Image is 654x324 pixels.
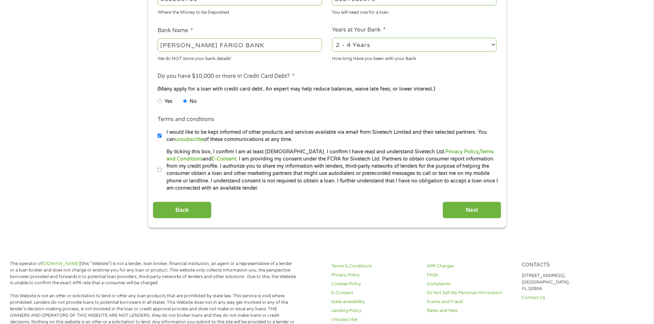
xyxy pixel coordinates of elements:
[158,7,322,16] div: Where the Money to be Deposited
[427,281,514,287] a: Complaints
[331,272,418,278] a: Privacy Policy
[522,273,609,292] p: [STREET_ADDRESS], [GEOGRAPHIC_DATA], FL 32804.
[190,98,197,105] label: No
[331,316,418,323] a: Unsubscribe
[158,73,295,80] label: Do you have $10,000 or more in Credit Card Debt?
[445,149,479,155] a: Privacy Policy
[443,202,501,218] input: Next
[158,116,214,123] label: Terms and conditions
[43,261,80,266] a: [DOMAIN_NAME]
[331,281,418,287] a: Cookies Policy
[162,129,498,143] label: I would like to be kept informed of other products and services available via email from Sivetech...
[332,53,496,62] div: How long Have you been with your Bank
[211,156,236,162] a: E-Consent
[427,272,514,278] a: FAQs
[331,290,418,296] a: E-Consent
[158,53,322,62] div: We do NOT store your bank details!
[331,263,418,269] a: Terms & Conditions
[10,261,296,287] p: The operator of (this “Website”) is not a lender, loan broker, financial institution, an agent or...
[158,27,193,34] label: Bank Name
[427,290,514,296] a: Do Not Sell My Personal Information
[522,262,609,268] h4: Contacts
[427,308,514,314] a: Rates and Fees
[331,299,418,305] a: state-availability
[331,308,418,314] a: Lending Policy
[175,136,204,142] a: unsubscribe
[427,263,514,269] a: APR Charges
[158,85,496,93] div: (Many apply for a loan with credit card debt. An expert may help reduce balances, waive late fees...
[162,148,498,192] label: By ticking this box, I confirm I am at least [DEMOGRAPHIC_DATA]. I confirm I have read and unders...
[164,98,172,105] label: Yes
[332,26,386,34] label: Years at Your Bank
[332,7,496,16] div: You will need one for a loan.
[522,295,609,301] a: Contact Us
[153,202,211,218] input: Back
[167,149,494,162] a: Terms and Conditions
[427,299,514,305] a: Scams and Fraud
